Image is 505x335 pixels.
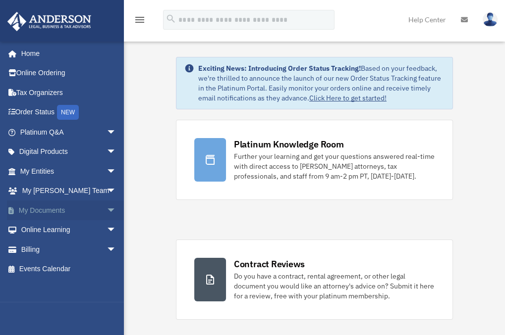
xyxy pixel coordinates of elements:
a: My Documentsarrow_drop_down [7,200,131,220]
div: Based on your feedback, we're thrilled to announce the launch of our new Order Status Tracking fe... [198,63,445,103]
a: Events Calendar [7,259,131,279]
div: Contract Reviews [234,258,305,270]
a: Online Learningarrow_drop_down [7,220,131,240]
a: Click Here to get started! [309,94,387,102]
a: Billingarrow_drop_down [7,239,131,259]
a: menu [134,17,146,26]
span: arrow_drop_down [107,239,126,260]
strong: Exciting News: Introducing Order Status Tracking! [198,64,361,73]
div: Further your learning and get your questions answered real-time with direct access to [PERSON_NAM... [234,151,435,181]
span: arrow_drop_down [107,142,126,162]
span: arrow_drop_down [107,200,126,221]
a: Contract Reviews Do you have a contract, rental agreement, or other legal document you would like... [176,239,453,320]
div: NEW [57,105,79,120]
span: arrow_drop_down [107,161,126,182]
img: Anderson Advisors Platinum Portal [4,12,94,31]
a: My Entitiesarrow_drop_down [7,161,131,181]
i: search [166,13,176,24]
div: Do you have a contract, rental agreement, or other legal document you would like an attorney's ad... [234,271,435,301]
a: Platinum Q&Aarrow_drop_down [7,122,131,142]
span: arrow_drop_down [107,181,126,201]
i: menu [134,14,146,26]
a: Order StatusNEW [7,102,131,123]
span: arrow_drop_down [107,220,126,240]
a: Online Ordering [7,63,131,83]
a: My [PERSON_NAME] Teamarrow_drop_down [7,181,131,201]
div: Platinum Knowledge Room [234,138,344,150]
span: arrow_drop_down [107,122,126,143]
img: User Pic [483,12,498,27]
a: Digital Productsarrow_drop_down [7,142,131,162]
a: Platinum Knowledge Room Further your learning and get your questions answered real-time with dire... [176,120,453,200]
a: Tax Organizers [7,83,131,102]
a: Home [7,44,126,63]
